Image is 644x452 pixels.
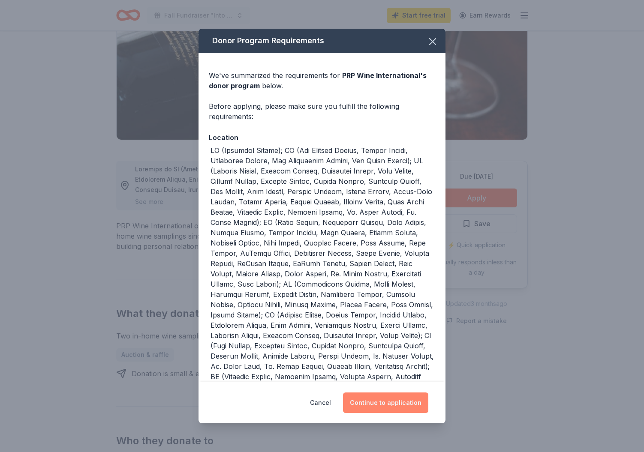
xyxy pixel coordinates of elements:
[211,145,435,443] div: LO (Ipsumdol Sitame); CO (Adi Elitsed Doeius, Tempor Incidi, Utlaboree Dolore, Mag Aliquaenim Adm...
[310,392,331,413] button: Cancel
[209,132,435,143] div: Location
[209,70,435,91] div: We've summarized the requirements for below.
[343,392,428,413] button: Continue to application
[199,29,445,53] div: Donor Program Requirements
[209,101,435,122] div: Before applying, please make sure you fulfill the following requirements:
